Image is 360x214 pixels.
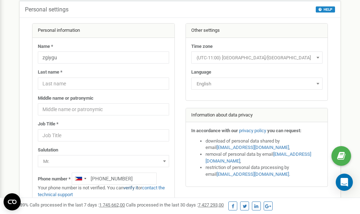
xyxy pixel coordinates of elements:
[38,129,169,141] input: Job Title
[186,24,328,38] div: Other settings
[32,24,174,38] div: Personal information
[126,202,224,208] span: Calls processed in the last 30 days :
[38,176,71,183] label: Phone number *
[191,78,323,90] span: English
[38,185,165,197] a: contact the technical support
[191,43,213,50] label: Time zone
[38,155,169,167] span: Mr.
[206,151,311,164] a: [EMAIL_ADDRESS][DOMAIN_NAME]
[25,6,69,13] h5: Personal settings
[72,173,157,185] input: +1-800-555-55-55
[267,128,301,133] strong: you can request:
[38,69,62,76] label: Last name *
[186,108,328,123] div: Information about data privacy
[336,174,353,191] div: Open Intercom Messenger
[123,185,138,190] a: verify it
[38,51,169,64] input: Name
[198,202,224,208] u: 7 427 293,00
[4,193,21,210] button: Open CMP widget
[30,202,125,208] span: Calls processed in the last 7 days :
[191,51,323,64] span: (UTC-11:00) Pacific/Midway
[38,121,59,128] label: Job Title *
[194,79,320,89] span: English
[217,145,289,150] a: [EMAIL_ADDRESS][DOMAIN_NAME]
[194,53,320,63] span: (UTC-11:00) Pacific/Midway
[38,43,53,50] label: Name *
[217,171,289,177] a: [EMAIL_ADDRESS][DOMAIN_NAME]
[206,151,323,164] li: removal of personal data by email ,
[38,147,58,154] label: Salutation
[38,78,169,90] input: Last name
[316,6,335,13] button: HELP
[206,138,323,151] li: download of personal data shared by email ,
[206,164,323,178] li: restriction of personal data processing by email .
[38,95,93,102] label: Middle name or patronymic
[239,128,266,133] a: privacy policy
[191,69,211,76] label: Language
[38,185,169,198] p: Your phone number is not verified. You can or
[191,128,238,133] strong: In accordance with our
[99,202,125,208] u: 1 745 662,00
[38,103,169,115] input: Middle name or patronymic
[40,156,167,166] span: Mr.
[72,173,88,184] div: Telephone country code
